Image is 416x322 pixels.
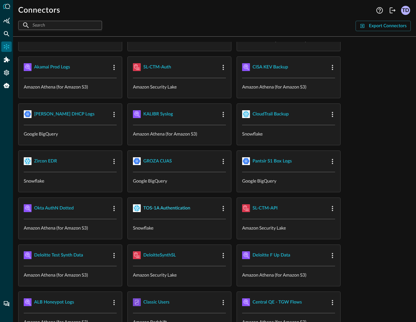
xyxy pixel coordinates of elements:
button: SL-CTM-Auth [143,62,171,72]
button: Pantsir S1 Box Logs [253,156,292,166]
button: Zircon EDR [34,156,57,166]
img: AWSRedshift.svg [133,298,141,306]
div: Chat [1,299,12,309]
p: Snowflake [133,224,226,231]
div: Classic Users [143,298,169,306]
p: Amazon Athena (for Amazon S3) [242,271,335,278]
button: [PERSON_NAME] DHCP Logs [34,109,95,119]
img: AWSAthena.svg [24,204,32,212]
div: Connectors [1,42,12,52]
button: TOS-1A Authentication [143,203,190,213]
img: Snowflake.svg [24,157,32,165]
p: Amazon Athena (for Amazon S3) [24,224,117,231]
button: GROZA CUAS [143,156,172,166]
img: AWSAthena.svg [242,63,250,71]
div: CISA KEV Backup [253,63,288,71]
button: Deloitte Test Synth Data [34,250,83,260]
div: KALIBR Syslog [143,110,173,118]
div: Deloitte F Up Data [253,251,290,259]
p: Google BigQuery [242,177,335,184]
img: AWSSecurityLake.svg [133,63,141,71]
p: Snowflake [242,130,335,137]
div: Okta AuthN Dotted [34,204,74,212]
p: Google BigQuery [133,177,226,184]
img: GoogleBigQuery.svg [133,157,141,165]
button: Deloitte F Up Data [253,250,290,260]
img: AWSAthena.svg [24,63,32,71]
p: Amazon Security Lake [242,224,335,231]
div: Deloitte Test Synth Data [34,251,83,259]
button: KALIBR Syslog [143,109,173,119]
button: Export Connectors [356,21,411,31]
input: Search [32,19,87,31]
img: Snowflake.svg [242,110,250,118]
p: Amazon Athena (for Amazon S3) [242,83,335,90]
div: Summary Insights [1,16,12,26]
button: SL-CTM-API [253,203,278,213]
div: Akamai Prod Logs [34,63,70,71]
div: TD [401,6,410,15]
img: Snowflake.svg [133,204,141,212]
p: Amazon Security Lake [133,83,226,90]
button: Akamai Prod Logs [34,62,70,72]
div: Settings [1,67,12,78]
div: Query Agent [1,80,12,91]
img: AWSSecurityLake.svg [242,204,250,212]
img: AWSAthena.svg [133,110,141,118]
img: AWSAthena.svg [24,298,32,306]
div: [PERSON_NAME] DHCP Logs [34,110,95,118]
div: Pantsir S1 Box Logs [253,157,292,165]
button: Okta AuthN Dotted [34,203,74,213]
div: ALB Honeypot Logs [34,298,74,306]
p: Amazon Athena (for Amazon S3) [24,271,117,278]
img: AWSAthena.svg [242,251,250,259]
div: Federated Search [1,29,12,39]
div: Addons [2,54,12,65]
div: Central QE - TGW Flows [253,298,302,306]
button: Classic Users [143,297,169,307]
h1: Connectors [18,5,60,16]
button: DeloitteSynthSL [143,250,176,260]
button: CISA KEV Backup [253,62,288,72]
div: SL-CTM-API [253,204,278,212]
div: SL-CTM-Auth [143,63,171,71]
div: DeloitteSynthSL [143,251,176,259]
p: Amazon Athena (for Amazon S3) [24,83,117,90]
div: Zircon EDR [34,157,57,165]
div: TOS-1A Authentication [143,204,190,212]
div: CloudTrail Backup [253,110,289,118]
img: AWSAthena.svg [24,251,32,259]
button: Logout [387,5,398,16]
img: AWSSecurityLake.svg [133,251,141,259]
button: Central QE - TGW Flows [253,297,302,307]
img: AWSAthena.svg [242,298,250,306]
div: Export Connectors [369,22,407,30]
p: Snowflake [24,177,117,184]
img: GoogleBigQuery.svg [242,157,250,165]
p: Amazon Athena (for Amazon S3) [133,130,226,137]
div: GROZA CUAS [143,157,172,165]
p: Amazon Security Lake [133,271,226,278]
p: Google BigQuery [24,130,117,137]
button: CloudTrail Backup [253,109,289,119]
img: GoogleBigQuery.svg [24,110,32,118]
button: Help [374,5,385,16]
button: ALB Honeypot Logs [34,297,74,307]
